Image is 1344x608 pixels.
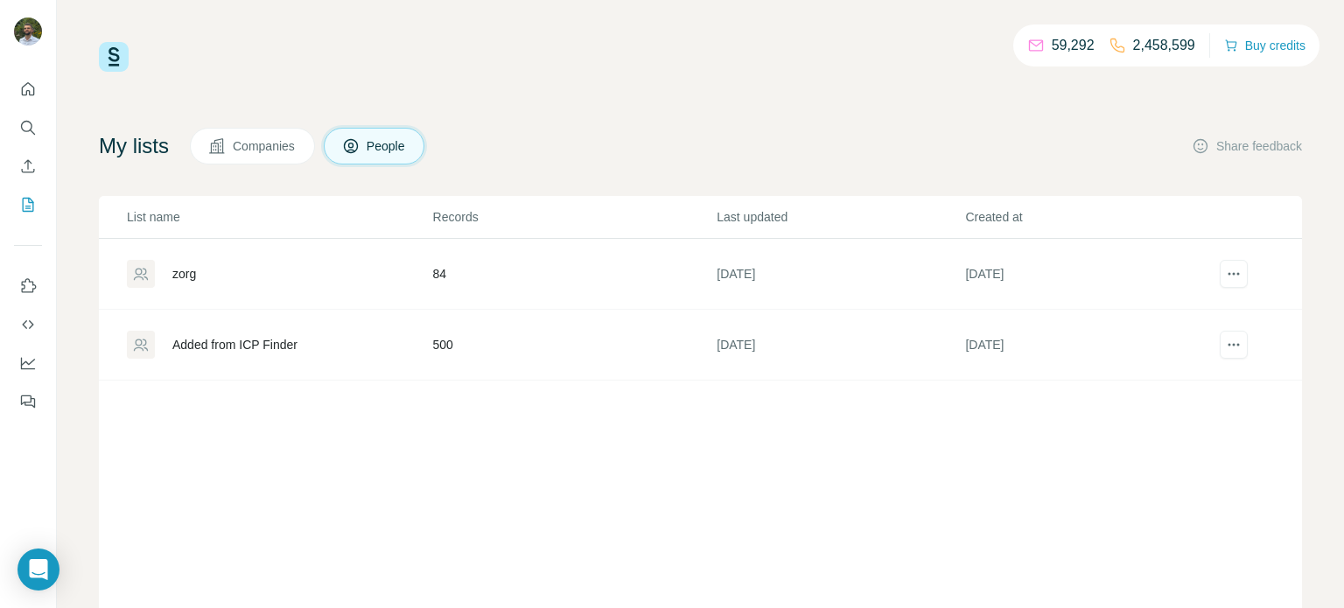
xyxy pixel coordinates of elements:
button: Dashboard [14,347,42,379]
img: Avatar [14,17,42,45]
td: [DATE] [716,239,964,310]
p: List name [127,208,431,226]
button: Share feedback [1192,137,1302,155]
button: Quick start [14,73,42,105]
img: Surfe Logo [99,42,129,72]
button: Buy credits [1224,33,1305,58]
p: 2,458,599 [1133,35,1195,56]
span: Companies [233,137,297,155]
p: Last updated [717,208,963,226]
td: 84 [432,239,717,310]
span: People [367,137,407,155]
p: Created at [965,208,1212,226]
td: 500 [432,310,717,381]
div: Added from ICP Finder [172,336,297,353]
button: Enrich CSV [14,150,42,182]
button: Use Surfe API [14,309,42,340]
div: Open Intercom Messenger [17,549,59,591]
td: [DATE] [716,310,964,381]
h4: My lists [99,132,169,160]
p: Records [433,208,716,226]
button: Search [14,112,42,143]
button: Feedback [14,386,42,417]
p: 59,292 [1052,35,1095,56]
div: zorg [172,265,196,283]
td: [DATE] [964,239,1213,310]
button: My lists [14,189,42,220]
td: [DATE] [964,310,1213,381]
button: actions [1220,331,1248,359]
button: actions [1220,260,1248,288]
button: Use Surfe on LinkedIn [14,270,42,302]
